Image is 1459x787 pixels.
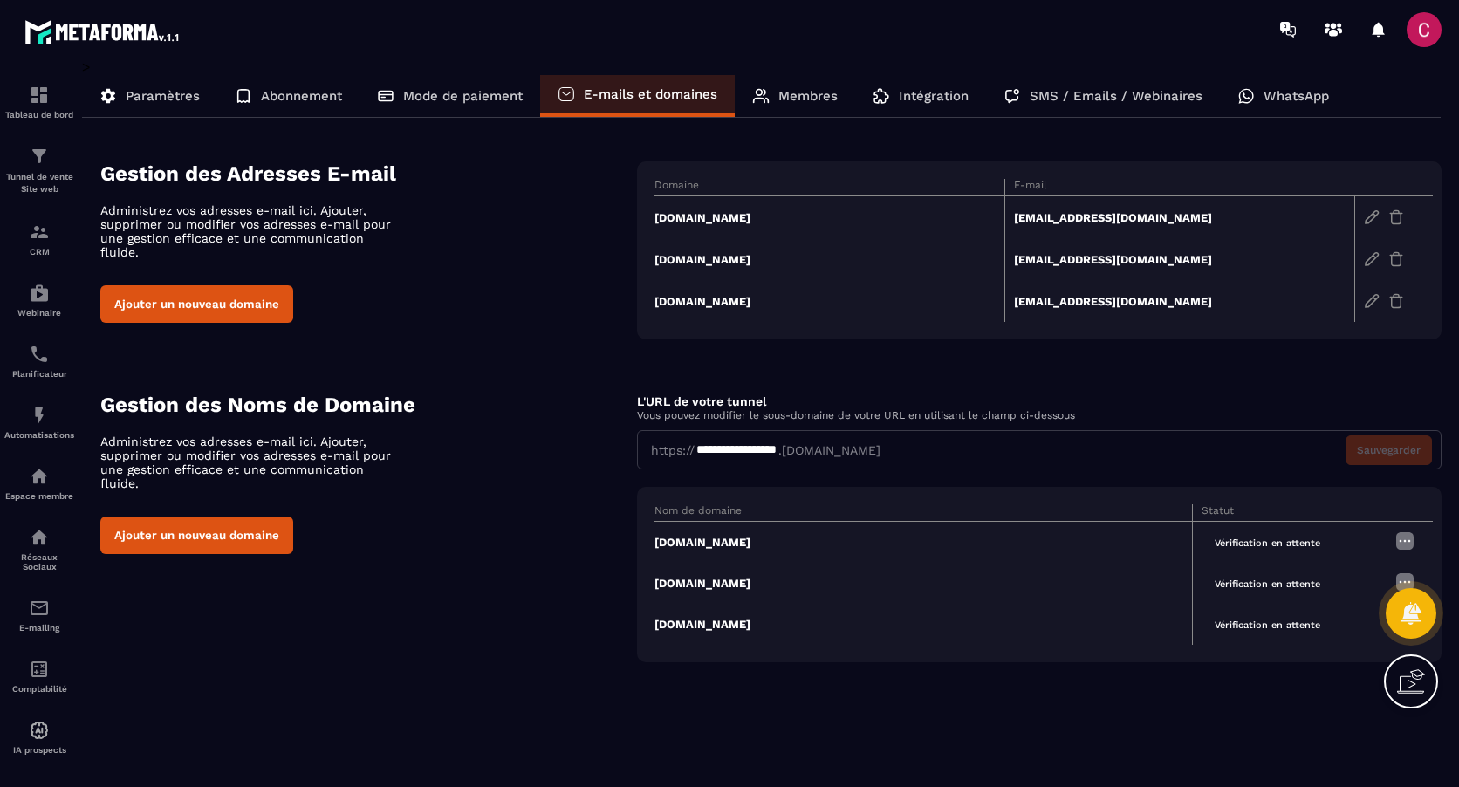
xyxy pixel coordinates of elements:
[4,453,74,514] a: automationsautomationsEspace membre
[4,270,74,331] a: automationsautomationsWebinaire
[654,604,1193,645] td: [DOMAIN_NAME]
[654,522,1193,564] td: [DOMAIN_NAME]
[1004,280,1354,322] td: [EMAIL_ADDRESS][DOMAIN_NAME]
[4,209,74,270] a: formationformationCRM
[4,72,74,133] a: formationformationTableau de bord
[100,435,406,490] p: Administrez vos adresses e-mail ici. Ajouter, supprimer ou modifier vos adresses e-mail pour une ...
[4,110,74,120] p: Tableau de bord
[654,196,1004,239] td: [DOMAIN_NAME]
[100,393,637,417] h4: Gestion des Noms de Domaine
[1004,238,1354,280] td: [EMAIL_ADDRESS][DOMAIN_NAME]
[1394,530,1415,551] img: more
[24,16,182,47] img: logo
[4,684,74,694] p: Comptabilité
[1394,571,1415,592] img: more
[4,623,74,633] p: E-mailing
[29,85,50,106] img: formation
[778,88,838,104] p: Membres
[100,161,637,186] h4: Gestion des Adresses E-mail
[1388,293,1404,309] img: trash-gr.2c9399ab.svg
[4,430,74,440] p: Automatisations
[1004,196,1354,239] td: [EMAIL_ADDRESS][DOMAIN_NAME]
[29,720,50,741] img: automations
[4,308,74,318] p: Webinaire
[29,146,50,167] img: formation
[403,88,523,104] p: Mode de paiement
[654,280,1004,322] td: [DOMAIN_NAME]
[29,283,50,304] img: automations
[82,58,1442,688] div: >
[4,585,74,646] a: emailemailE-mailing
[4,745,74,755] p: IA prospects
[899,88,969,104] p: Intégration
[4,646,74,707] a: accountantaccountantComptabilité
[4,369,74,379] p: Planificateur
[1388,209,1404,225] img: trash-gr.2c9399ab.svg
[29,405,50,426] img: automations
[4,392,74,453] a: automationsautomationsAutomatisations
[100,517,293,554] button: Ajouter un nouveau domaine
[4,133,74,209] a: formationformationTunnel de vente Site web
[1388,251,1404,267] img: trash-gr.2c9399ab.svg
[1364,251,1380,267] img: edit-gr.78e3acdd.svg
[29,344,50,365] img: scheduler
[29,659,50,680] img: accountant
[29,466,50,487] img: automations
[1364,293,1380,309] img: edit-gr.78e3acdd.svg
[654,179,1004,196] th: Domaine
[100,285,293,323] button: Ajouter un nouveau domaine
[29,598,50,619] img: email
[4,514,74,585] a: social-networksocial-networkRéseaux Sociaux
[1193,504,1386,522] th: Statut
[1202,533,1333,553] span: Vérification en attente
[1364,209,1380,225] img: edit-gr.78e3acdd.svg
[654,504,1193,522] th: Nom de domaine
[4,247,74,257] p: CRM
[100,203,406,259] p: Administrez vos adresses e-mail ici. Ajouter, supprimer ou modifier vos adresses e-mail pour une ...
[584,86,717,102] p: E-mails et domaines
[29,222,50,243] img: formation
[1004,179,1354,196] th: E-mail
[654,563,1193,604] td: [DOMAIN_NAME]
[4,491,74,501] p: Espace membre
[4,331,74,392] a: schedulerschedulerPlanificateur
[4,552,74,571] p: Réseaux Sociaux
[654,238,1004,280] td: [DOMAIN_NAME]
[4,171,74,195] p: Tunnel de vente Site web
[637,409,1442,421] p: Vous pouvez modifier le sous-domaine de votre URL en utilisant le champ ci-dessous
[126,88,200,104] p: Paramètres
[261,88,342,104] p: Abonnement
[637,394,766,408] label: L'URL de votre tunnel
[1202,615,1333,635] span: Vérification en attente
[1030,88,1202,104] p: SMS / Emails / Webinaires
[1202,574,1333,594] span: Vérification en attente
[29,527,50,548] img: social-network
[1264,88,1329,104] p: WhatsApp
